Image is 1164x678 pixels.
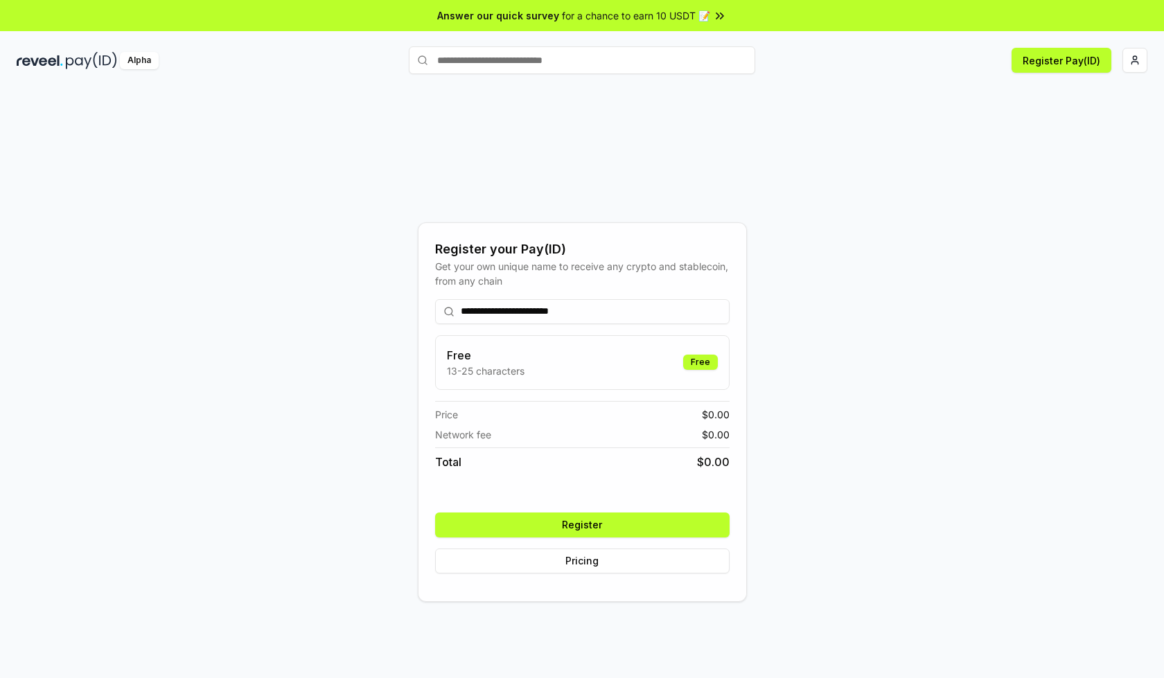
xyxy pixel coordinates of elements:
button: Register Pay(ID) [1012,48,1111,73]
span: Price [435,407,458,422]
div: Free [683,355,718,370]
span: $ 0.00 [702,427,730,442]
p: 13-25 characters [447,364,524,378]
div: Get your own unique name to receive any crypto and stablecoin, from any chain [435,259,730,288]
img: reveel_dark [17,52,63,69]
span: $ 0.00 [697,454,730,470]
span: Network fee [435,427,491,442]
span: $ 0.00 [702,407,730,422]
div: Register your Pay(ID) [435,240,730,259]
span: for a chance to earn 10 USDT 📝 [562,8,710,23]
button: Pricing [435,548,730,573]
div: Alpha [120,52,159,69]
span: Total [435,454,461,470]
img: pay_id [66,52,117,69]
button: Register [435,512,730,537]
span: Answer our quick survey [437,8,559,23]
h3: Free [447,347,524,364]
